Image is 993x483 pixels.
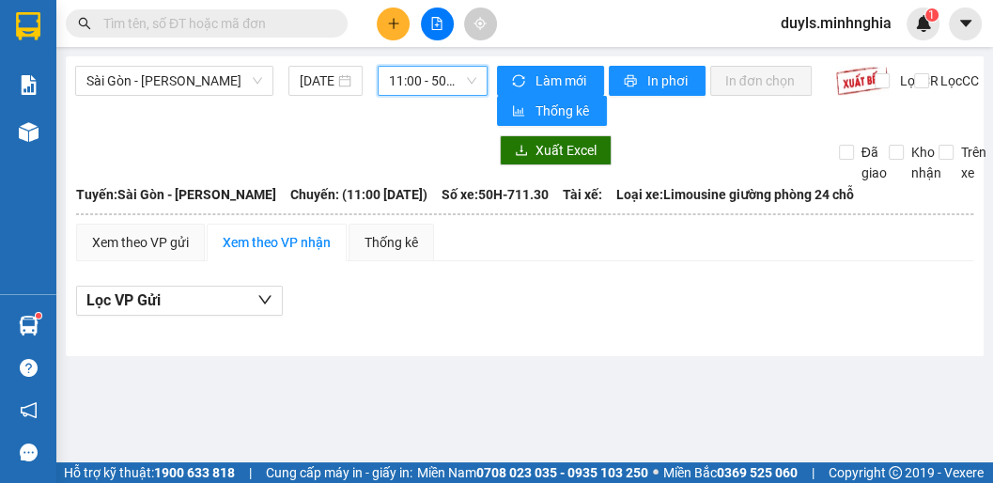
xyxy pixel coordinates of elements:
[512,104,528,119] span: bar-chart
[889,466,902,479] span: copyright
[835,66,889,96] img: 9k=
[616,184,854,205] span: Loại xe: Limousine giường phòng 24 chỗ
[535,140,597,161] span: Xuất Excel
[16,12,40,40] img: logo-vxr
[19,316,39,335] img: warehouse-icon
[535,70,589,91] span: Làm mới
[20,359,38,377] span: question-circle
[36,313,41,319] sup: 1
[19,122,39,142] img: warehouse-icon
[86,288,161,312] span: Lọc VP Gửi
[464,8,497,40] button: aim
[78,17,91,30] span: search
[223,232,331,253] div: Xem theo VP nhận
[710,66,813,96] button: In đơn chọn
[932,70,981,91] span: Lọc CC
[76,187,276,202] b: Tuyến: Sài Gòn - [PERSON_NAME]
[389,67,476,95] span: 11:00 - 50H-711.30
[20,401,38,419] span: notification
[64,462,235,483] span: Hỗ trợ kỹ thuật:
[257,292,272,307] span: down
[717,465,798,480] strong: 0369 525 060
[535,101,592,121] span: Thống kê
[417,462,648,483] span: Miền Nam
[812,462,815,483] span: |
[266,462,412,483] span: Cung cấp máy in - giấy in:
[915,15,932,32] img: icon-new-feature
[609,66,706,96] button: printerIn phơi
[473,17,487,30] span: aim
[653,469,659,476] span: ⚪️
[442,184,549,205] span: Số xe: 50H-711.30
[76,286,283,316] button: Lọc VP Gửi
[624,74,640,89] span: printer
[928,8,935,22] span: 1
[766,11,907,35] span: duyls.minhnghia
[20,444,38,461] span: message
[430,17,443,30] span: file-add
[949,8,982,40] button: caret-down
[300,70,334,91] input: 13/08/2025
[377,8,410,40] button: plus
[500,135,612,165] button: downloadXuất Excel
[476,465,648,480] strong: 0708 023 035 - 0935 103 250
[904,142,949,183] span: Kho nhận
[249,462,252,483] span: |
[925,8,939,22] sup: 1
[515,144,528,159] span: download
[387,17,400,30] span: plus
[892,70,941,91] span: Lọc CR
[512,74,528,89] span: sync
[663,462,798,483] span: Miền Bắc
[290,184,427,205] span: Chuyến: (11:00 [DATE])
[957,15,974,32] span: caret-down
[497,96,607,126] button: bar-chartThống kê
[86,67,262,95] span: Sài Gòn - Phan Rí
[854,142,894,183] span: Đã giao
[421,8,454,40] button: file-add
[19,75,39,95] img: solution-icon
[647,70,690,91] span: In phơi
[154,465,235,480] strong: 1900 633 818
[497,66,604,96] button: syncLàm mới
[92,232,189,253] div: Xem theo VP gửi
[563,184,602,205] span: Tài xế:
[103,13,325,34] input: Tìm tên, số ĐT hoặc mã đơn
[365,232,418,253] div: Thống kê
